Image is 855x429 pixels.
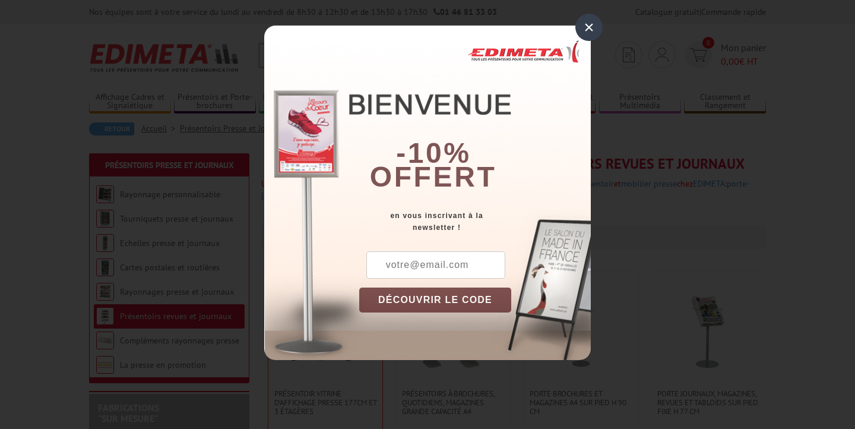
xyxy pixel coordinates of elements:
[359,210,591,234] div: en vous inscrivant à la newsletter !
[396,137,471,169] b: -10%
[366,251,505,279] input: votre@email.com
[370,161,497,193] font: offert
[575,14,603,41] div: ×
[359,288,511,313] button: DÉCOUVRIR LE CODE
